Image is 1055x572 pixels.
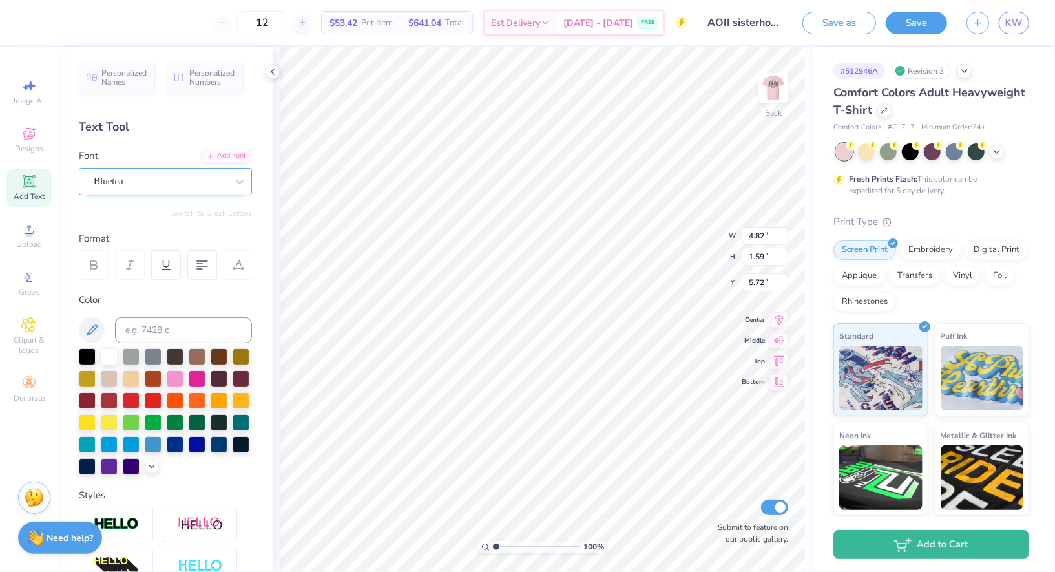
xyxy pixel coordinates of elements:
img: Stroke [94,517,139,532]
div: Print Type [833,215,1029,229]
span: Top [742,357,765,366]
img: Back [760,75,786,101]
div: This color can be expedited for 5 day delivery. [849,173,1008,196]
div: Color [79,293,252,308]
div: Back [765,107,782,119]
span: Image AI [14,96,45,106]
span: Decorate [14,393,45,403]
span: $641.04 [408,16,441,30]
img: Metallic & Glitter Ink [941,445,1024,510]
div: Embroidery [900,240,961,260]
span: Est. Delivery [491,16,540,30]
span: Middle [742,336,765,345]
button: Add to Cart [833,530,1029,559]
label: Font [79,149,98,164]
div: Text Tool [79,118,252,136]
span: Add Text [14,191,45,202]
div: Digital Print [965,240,1028,260]
span: Personalized Numbers [189,69,235,87]
div: Foil [985,266,1015,286]
span: Center [742,315,765,324]
button: Save [886,12,947,34]
input: e.g. 7428 c [115,317,252,343]
span: # C1717 [888,122,915,133]
span: Upload [16,239,42,249]
label: Submit to feature on our public gallery. [711,522,788,545]
button: Save as [802,12,876,34]
div: Add Font [201,149,252,164]
div: Screen Print [833,240,896,260]
button: Switch to Greek Letters [171,208,252,218]
div: Rhinestones [833,292,896,312]
img: Puff Ink [941,346,1024,410]
span: 100 % [583,541,604,553]
input: Untitled Design [698,10,793,36]
span: Metallic & Glitter Ink [941,429,1017,442]
span: $53.42 [329,16,357,30]
span: Minimum Order: 24 + [921,122,986,133]
input: – – [237,11,287,34]
img: Shadow [178,516,223,533]
span: Puff Ink [941,329,968,343]
img: Neon Ink [839,445,923,510]
div: Styles [79,488,252,503]
span: Designs [15,143,43,154]
span: Bottom [742,377,765,387]
div: Format [79,231,253,246]
span: KW [1005,16,1023,30]
div: Vinyl [945,266,981,286]
span: Total [445,16,465,30]
span: Comfort Colors Adult Heavyweight T-Shirt [833,85,1025,118]
span: Comfort Colors [833,122,881,133]
span: Standard [839,329,873,343]
div: Applique [833,266,885,286]
span: Personalized Names [101,69,147,87]
div: # 512946A [833,63,885,79]
span: Greek [19,287,39,297]
span: Clipart & logos [6,335,52,355]
strong: Fresh Prints Flash: [849,174,917,184]
div: Revision 3 [892,63,951,79]
span: Per Item [361,16,393,30]
strong: Need help? [47,532,94,544]
img: Standard [839,346,923,410]
span: [DATE] - [DATE] [563,16,633,30]
span: Neon Ink [839,429,871,442]
a: KW [999,12,1029,34]
span: FREE [641,18,654,27]
div: Transfers [889,266,941,286]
